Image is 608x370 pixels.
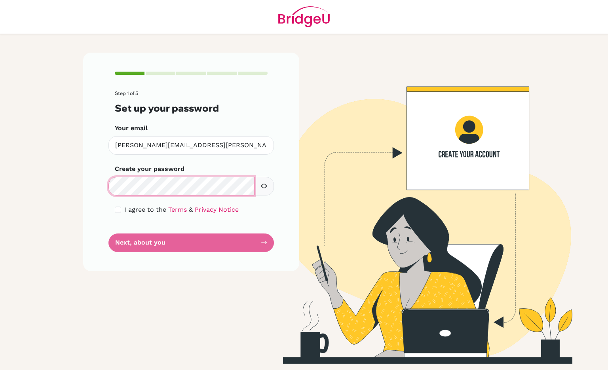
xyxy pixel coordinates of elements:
[108,136,274,155] input: Insert your email*
[115,102,268,114] h3: Set up your password
[168,206,187,213] a: Terms
[124,206,166,213] span: I agree to the
[115,123,148,133] label: Your email
[195,206,239,213] a: Privacy Notice
[115,164,184,174] label: Create your password
[189,206,193,213] span: &
[115,90,138,96] span: Step 1 of 5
